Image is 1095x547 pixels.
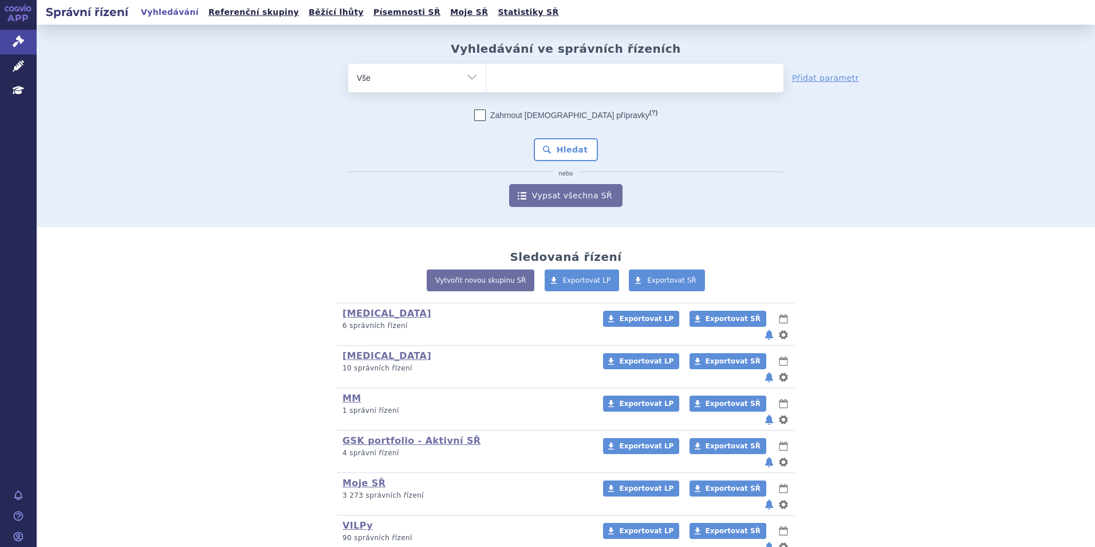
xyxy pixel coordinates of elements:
[778,439,789,453] button: lhůty
[534,138,598,161] button: Hledat
[619,315,673,323] span: Exportovat LP
[603,438,679,454] a: Exportovat LP
[706,485,761,493] span: Exportovat SŘ
[619,485,673,493] span: Exportovat LP
[305,5,367,20] a: Běžící lhůty
[706,400,761,408] span: Exportovat SŘ
[494,5,562,20] a: Statistiky SŘ
[778,498,789,511] button: nastavení
[706,357,761,365] span: Exportovat SŘ
[619,357,673,365] span: Exportovat LP
[647,276,696,284] span: Exportovat SŘ
[545,269,620,291] a: Exportovat LP
[763,498,775,511] button: notifikace
[137,5,202,20] a: Vyhledávání
[342,478,385,489] a: Moje SŘ
[603,396,679,412] a: Exportovat LP
[778,413,789,427] button: nastavení
[342,448,588,458] p: 4 správní řízení
[427,269,534,291] a: Vytvořit novou skupinu SŘ
[474,110,657,121] label: Zahrnout [DEMOGRAPHIC_DATA] přípravky
[778,397,789,411] button: lhůty
[342,393,361,404] a: MM
[763,413,775,427] button: notifikace
[205,5,302,20] a: Referenční skupiny
[778,524,789,538] button: lhůty
[778,328,789,342] button: nastavení
[763,455,775,469] button: notifikace
[342,520,373,531] a: VILPy
[563,276,611,284] span: Exportovat LP
[763,370,775,384] button: notifikace
[690,523,766,539] a: Exportovat SŘ
[603,353,679,369] a: Exportovat LP
[603,480,679,497] a: Exportovat LP
[690,438,766,454] a: Exportovat SŘ
[629,269,705,291] a: Exportovat SŘ
[792,72,859,84] a: Přidat parametr
[447,5,491,20] a: Moje SŘ
[370,5,444,20] a: Písemnosti SŘ
[690,311,766,327] a: Exportovat SŘ
[690,353,766,369] a: Exportovat SŘ
[553,170,579,177] i: nebo
[778,312,789,326] button: lhůty
[619,527,673,535] span: Exportovat LP
[619,442,673,450] span: Exportovat LP
[342,435,481,446] a: GSK portfolio - Aktivní SŘ
[778,482,789,495] button: lhůty
[451,42,681,56] h2: Vyhledávání ve správních řízeních
[37,4,137,20] h2: Správní řízení
[342,350,431,361] a: [MEDICAL_DATA]
[778,354,789,368] button: lhůty
[509,184,623,207] a: Vypsat všechna SŘ
[603,523,679,539] a: Exportovat LP
[778,455,789,469] button: nastavení
[603,311,679,327] a: Exportovat LP
[690,480,766,497] a: Exportovat SŘ
[342,308,431,319] a: [MEDICAL_DATA]
[342,491,588,501] p: 3 273 správních řízení
[706,527,761,535] span: Exportovat SŘ
[763,328,775,342] button: notifikace
[778,370,789,384] button: nastavení
[649,109,657,116] abbr: (?)
[619,400,673,408] span: Exportovat LP
[342,533,588,543] p: 90 správních řízení
[706,315,761,323] span: Exportovat SŘ
[342,321,588,331] p: 6 správních řízení
[510,250,621,264] h2: Sledovaná řízení
[690,396,766,412] a: Exportovat SŘ
[342,406,588,416] p: 1 správní řízení
[706,442,761,450] span: Exportovat SŘ
[342,364,588,373] p: 10 správních řízení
